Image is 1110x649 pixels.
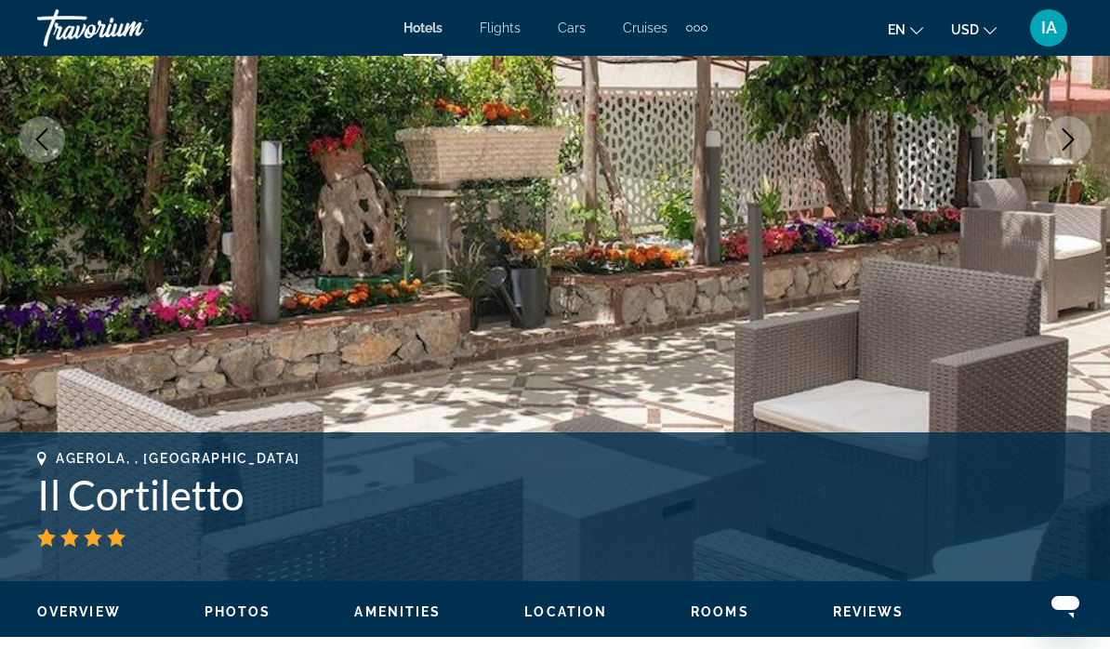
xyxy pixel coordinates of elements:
a: Flights [480,20,521,35]
span: Location [524,604,607,619]
span: Photos [205,604,271,619]
span: Overview [37,604,121,619]
h1: Il Cortiletto [37,470,1073,519]
button: Amenities [354,603,441,620]
a: Cruises [623,20,667,35]
button: Next image [1045,116,1091,163]
button: Location [524,603,607,620]
button: Change currency [951,16,997,43]
span: USD [951,22,979,37]
span: Amenities [354,604,441,619]
span: IA [1041,19,1057,37]
span: Rooms [691,604,749,619]
span: en [888,22,905,37]
button: Extra navigation items [686,13,707,43]
button: Previous image [19,116,65,163]
button: Photos [205,603,271,620]
span: Reviews [833,604,905,619]
a: Cars [558,20,586,35]
span: Agerola, , [GEOGRAPHIC_DATA] [56,451,300,466]
button: Rooms [691,603,749,620]
button: Reviews [833,603,905,620]
a: Travorium [37,4,223,52]
button: User Menu [1024,8,1073,47]
iframe: Button to launch messaging window [1036,575,1095,634]
a: Hotels [403,20,443,35]
button: Overview [37,603,121,620]
button: Change language [888,16,923,43]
